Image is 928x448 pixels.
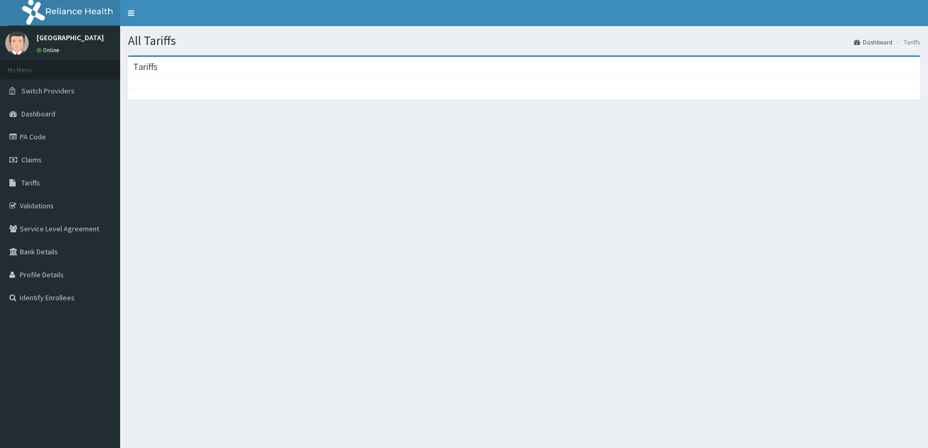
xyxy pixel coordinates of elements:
[21,86,75,96] span: Switch Providers
[854,38,892,46] a: Dashboard
[133,62,158,72] h3: Tariffs
[21,155,42,164] span: Claims
[37,34,104,41] p: [GEOGRAPHIC_DATA]
[37,46,62,54] a: Online
[21,178,40,187] span: Tariffs
[128,34,920,48] h1: All Tariffs
[894,38,920,46] li: Tariffs
[5,31,29,55] img: User Image
[21,109,55,119] span: Dashboard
